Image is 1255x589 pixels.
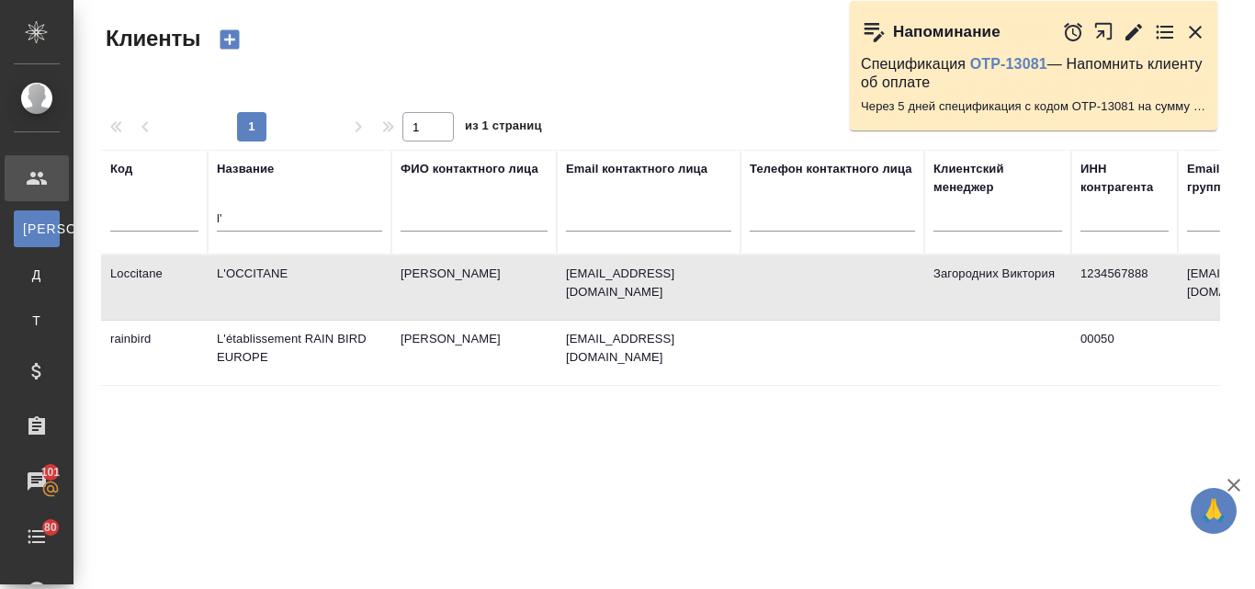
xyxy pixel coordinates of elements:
div: Клиентский менеджер [933,160,1062,197]
button: Создать [208,24,252,55]
a: [PERSON_NAME] [14,210,60,247]
button: Перейти в todo [1154,21,1176,43]
span: из 1 страниц [465,115,542,142]
div: Телефон контактного лица [750,160,912,178]
span: 101 [30,463,72,481]
a: Д [14,256,60,293]
td: [PERSON_NAME] [391,321,557,385]
td: [PERSON_NAME] [391,255,557,320]
a: Т [14,302,60,339]
a: 80 [5,514,69,560]
div: Код [110,160,132,178]
span: 80 [33,518,68,537]
td: L'OCCITANE [208,255,391,320]
button: Открыть в новой вкладке [1093,12,1114,51]
button: Закрыть [1184,21,1206,43]
a: 101 [5,459,69,504]
p: Через 5 дней спецификация с кодом OTP-13081 на сумму 1464 RUB будет просрочена [861,97,1206,116]
p: Напоминание [893,23,1001,41]
button: Редактировать [1123,21,1145,43]
a: OTP-13081 [970,56,1047,72]
div: ФИО контактного лица [401,160,538,178]
td: 00050 [1071,321,1178,385]
td: Загородних Виктория [924,255,1071,320]
div: Название [217,160,274,178]
span: Клиенты [101,24,200,53]
div: Email контактного лица [566,160,707,178]
span: Т [23,311,51,330]
td: 1234567888 [1071,255,1178,320]
p: [EMAIL_ADDRESS][DOMAIN_NAME] [566,265,731,301]
p: [EMAIL_ADDRESS][DOMAIN_NAME] [566,330,731,367]
p: Спецификация — Напомнить клиенту об оплате [861,55,1206,92]
td: Loccitane [101,255,208,320]
span: 🙏 [1198,492,1229,530]
td: rainbird [101,321,208,385]
span: [PERSON_NAME] [23,220,51,238]
button: Отложить [1062,21,1084,43]
button: 🙏 [1191,488,1237,534]
span: Д [23,266,51,284]
div: ИНН контрагента [1080,160,1169,197]
td: L'établissement RAIN BIRD EUROPE [208,321,391,385]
